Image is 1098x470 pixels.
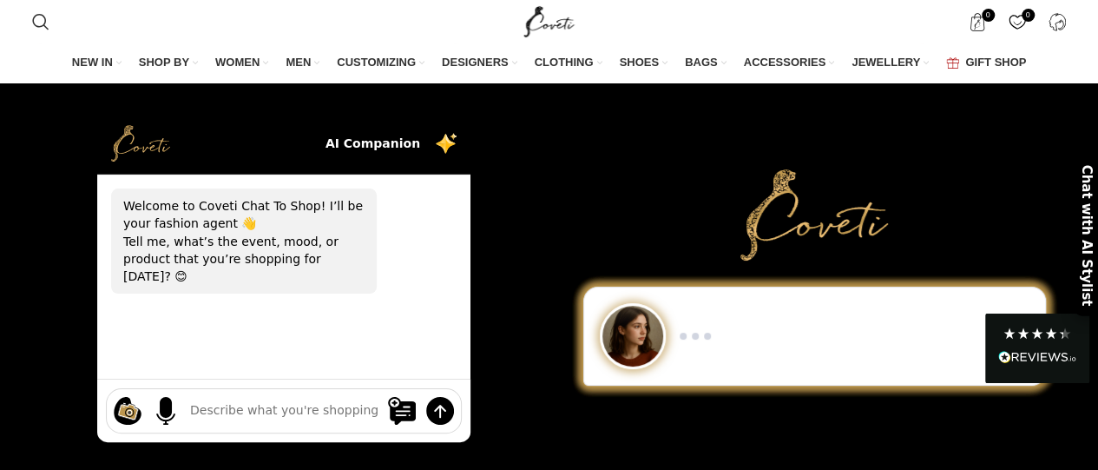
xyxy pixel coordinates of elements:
span: WOMEN [215,55,260,70]
a: NEW IN [72,45,122,82]
a: ACCESSORIES [744,45,835,82]
a: SHOP BY [139,45,198,82]
a: 0 [1000,4,1036,39]
a: GIFT SHOP [946,45,1026,82]
span: CUSTOMIZING [337,55,416,70]
span: 0 [982,9,995,22]
img: Primary Gold [740,169,888,260]
span: ACCESSORIES [744,55,826,70]
span: MEN [286,55,311,70]
a: BAGS [685,45,727,82]
div: My Wishlist [1000,4,1036,39]
span: NEW IN [72,55,113,70]
div: Chat to Shop demo [571,287,1058,386]
img: GiftBag [946,57,959,69]
div: 4.28 Stars [1003,327,1072,341]
a: Site logo [520,14,578,28]
span: 0 [1022,9,1035,22]
a: MEN [286,45,319,82]
span: BAGS [685,55,718,70]
div: Main navigation [23,45,1075,82]
a: Search [23,4,58,39]
a: CLOTHING [535,45,602,82]
a: JEWELLERY [851,45,929,82]
span: CLOTHING [535,55,594,70]
span: SHOP BY [139,55,189,70]
a: SHOES [619,45,667,82]
img: REVIEWS.io [998,351,1076,363]
span: SHOES [619,55,659,70]
a: DESIGNERS [442,45,517,82]
div: Read All Reviews [985,314,1089,383]
a: WOMEN [215,45,268,82]
span: DESIGNERS [442,55,509,70]
span: JEWELLERY [851,55,920,70]
a: CUSTOMIZING [337,45,424,82]
div: Read All Reviews [998,348,1076,370]
a: 0 [960,4,996,39]
span: GIFT SHOP [965,55,1026,70]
